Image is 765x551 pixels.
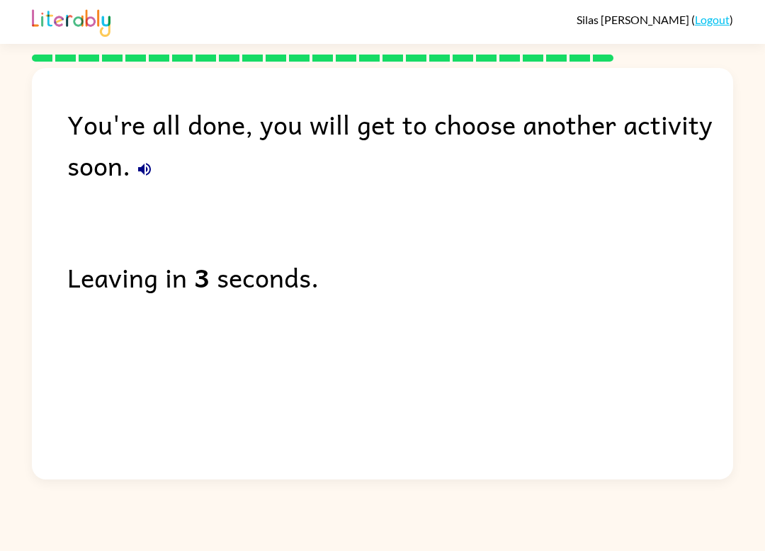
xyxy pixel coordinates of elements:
a: Logout [695,13,730,26]
b: 3 [194,256,210,297]
span: Silas [PERSON_NAME] [577,13,691,26]
img: Literably [32,6,110,37]
div: Leaving in seconds. [67,256,733,297]
div: You're all done, you will get to choose another activity soon. [67,103,733,186]
div: ( ) [577,13,733,26]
